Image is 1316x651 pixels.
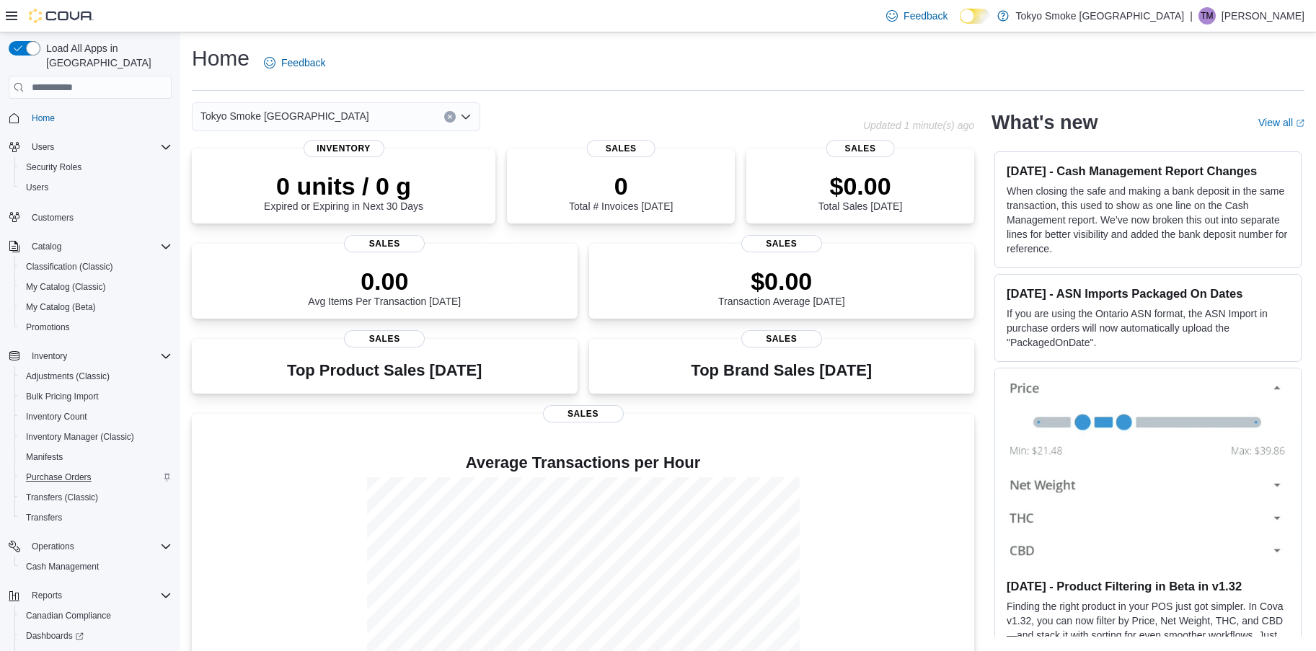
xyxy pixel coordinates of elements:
a: Home [26,110,61,127]
button: Users [14,177,177,198]
img: Cova [29,9,94,23]
p: 0 units / 0 g [264,172,423,200]
button: Transfers (Classic) [14,487,177,508]
span: Catalog [26,238,172,255]
button: Bulk Pricing Import [14,386,177,407]
button: Operations [3,536,177,557]
p: Updated 1 minute(s) ago [863,120,974,131]
span: Reports [26,587,172,604]
span: Feedback [904,9,948,23]
span: Transfers (Classic) [20,489,172,506]
span: Transfers [20,509,172,526]
button: Classification (Classic) [14,257,177,277]
span: Inventory [304,140,384,157]
span: Promotions [20,319,172,336]
a: Feedback [258,48,331,77]
p: 0.00 [308,267,461,296]
span: Adjustments (Classic) [26,371,110,382]
span: Cash Management [20,558,172,575]
span: Operations [32,541,74,552]
a: Inventory Manager (Classic) [20,428,140,446]
a: Canadian Compliance [20,607,117,624]
a: My Catalog (Beta) [20,298,102,316]
div: Avg Items Per Transaction [DATE] [308,267,461,307]
button: Users [3,137,177,157]
div: Total # Invoices [DATE] [569,172,673,212]
span: Sales [543,405,624,422]
button: Reports [3,585,177,606]
span: Users [26,182,48,193]
span: Sales [741,235,822,252]
a: Feedback [880,1,953,30]
button: My Catalog (Beta) [14,297,177,317]
span: Customers [26,208,172,226]
button: Canadian Compliance [14,606,177,626]
span: Purchase Orders [20,469,172,486]
span: Users [26,138,172,156]
button: Clear input [444,111,456,123]
button: Reports [26,587,68,604]
h3: Top Product Sales [DATE] [287,362,482,379]
button: Inventory [3,346,177,366]
span: Users [20,179,172,196]
button: Inventory Count [14,407,177,427]
a: Adjustments (Classic) [20,368,115,385]
span: Classification (Classic) [20,258,172,275]
a: Bulk Pricing Import [20,388,105,405]
span: Adjustments (Classic) [20,368,172,385]
button: Manifests [14,447,177,467]
h3: [DATE] - Cash Management Report Changes [1007,164,1289,178]
p: If you are using the Ontario ASN format, the ASN Import in purchase orders will now automatically... [1007,306,1289,350]
span: Inventory [26,347,172,365]
input: Dark Mode [960,9,990,24]
span: Tokyo Smoke [GEOGRAPHIC_DATA] [200,107,369,125]
span: Sales [741,330,822,347]
a: Security Roles [20,159,87,176]
span: Inventory [32,350,67,362]
button: Catalog [26,238,67,255]
h2: What's new [992,111,1098,134]
button: Cash Management [14,557,177,577]
button: Catalog [3,236,177,257]
a: Transfers [20,509,68,526]
span: Load All Apps in [GEOGRAPHIC_DATA] [40,41,172,70]
span: TM [1201,7,1213,25]
a: Dashboards [20,627,89,645]
span: Cash Management [26,561,99,572]
button: Users [26,138,60,156]
button: Promotions [14,317,177,337]
p: 0 [569,172,673,200]
span: Inventory Count [26,411,87,422]
a: Inventory Count [20,408,93,425]
a: View allExternal link [1258,117,1304,128]
button: Inventory [26,347,73,365]
p: $0.00 [818,172,902,200]
a: Dashboards [14,626,177,646]
p: [PERSON_NAME] [1222,7,1304,25]
span: Bulk Pricing Import [20,388,172,405]
span: My Catalog (Beta) [20,298,172,316]
h1: Home [192,44,249,73]
span: Home [32,112,55,124]
span: Feedback [281,56,325,70]
span: Manifests [20,448,172,466]
p: | [1190,7,1193,25]
button: Home [3,107,177,128]
span: Reports [32,590,62,601]
span: Bulk Pricing Import [26,391,99,402]
span: Inventory Manager (Classic) [20,428,172,446]
span: Security Roles [26,161,81,173]
span: Transfers (Classic) [26,492,98,503]
button: Customers [3,206,177,227]
a: Promotions [20,319,76,336]
span: Promotions [26,322,70,333]
span: Canadian Compliance [26,610,111,621]
button: Transfers [14,508,177,528]
span: Sales [826,140,895,157]
div: Total Sales [DATE] [818,172,902,212]
span: Dark Mode [960,24,960,25]
span: Classification (Classic) [26,261,113,273]
a: Users [20,179,54,196]
h3: [DATE] - Product Filtering in Beta in v1.32 [1007,579,1289,593]
span: Transfers [26,512,62,523]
